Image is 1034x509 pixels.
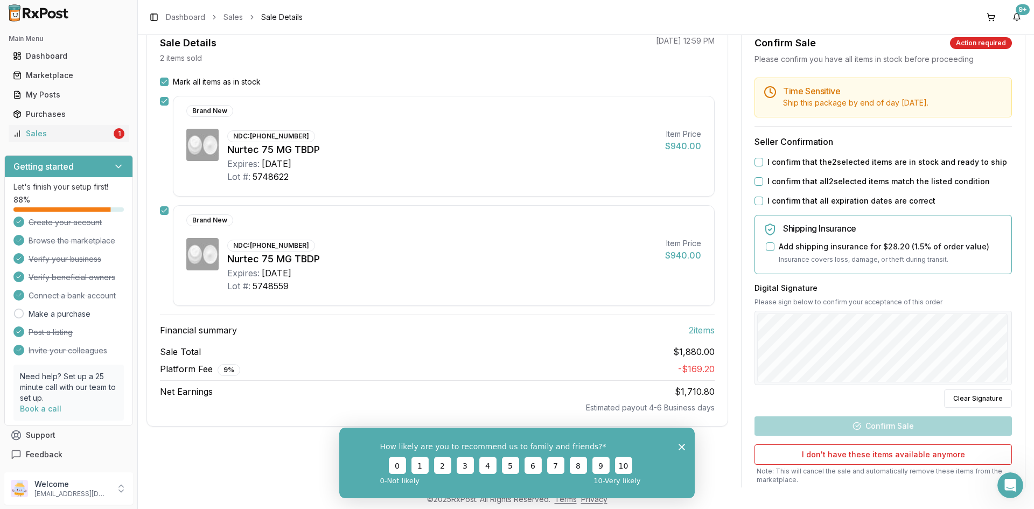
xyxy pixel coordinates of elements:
div: Item Price [665,238,701,249]
span: Connect a bank account [29,290,116,301]
span: 2 item s [689,324,715,337]
nav: breadcrumb [166,12,303,23]
button: Support [4,426,133,445]
p: Note: This will cancel the sale and automatically remove these items from the marketplace. [754,467,1012,484]
span: Sale Total [160,345,201,358]
span: Verify your business [29,254,101,264]
p: Let's finish your setup first! [13,182,124,192]
span: Sale Details [261,12,303,23]
img: Nurtec 75 MG TBDP [186,238,219,270]
span: Platform Fee [160,362,240,376]
p: Insurance covers loss, damage, or theft during transit. [779,254,1003,265]
div: Dashboard [13,51,124,61]
div: Lot #: [227,170,250,183]
iframe: Intercom live chat [997,472,1023,498]
div: $940.00 [665,249,701,262]
span: Browse the marketplace [29,235,115,246]
img: User avatar [11,480,28,497]
span: Invite your colleagues [29,345,107,356]
button: Feedback [4,445,133,464]
div: Brand New [186,214,233,226]
h5: Time Sensitive [783,87,1003,95]
a: Marketplace [9,66,129,85]
span: Create your account [29,217,102,228]
div: Expires: [227,157,260,170]
div: Purchases [13,109,124,120]
button: I don't have these items available anymore [754,444,1012,465]
div: Nurtec 75 MG TBDP [227,142,656,157]
div: [DATE] [262,267,291,280]
span: $1,710.80 [675,386,715,397]
label: Add shipping insurance for $28.20 ( 1.5 % of order value) [779,241,989,252]
p: [DATE] 12:59 PM [656,36,715,46]
p: Need help? Set up a 25 minute call with our team to set up. [20,371,117,403]
div: [DATE] [262,157,291,170]
img: RxPost Logo [4,4,73,22]
div: 1 [114,128,124,139]
p: Welcome [34,479,109,490]
div: Action required [950,37,1012,49]
a: Sales1 [9,124,129,143]
a: Sales [223,12,243,23]
a: My Posts [9,85,129,104]
div: 9+ [1016,4,1030,15]
div: Sales [13,128,111,139]
label: I confirm that all expiration dates are correct [767,196,935,206]
label: Mark all items as in stock [173,76,261,87]
span: Financial summary [160,324,237,337]
span: Ship this package by end of day [DATE] . [783,98,928,107]
div: 5748559 [253,280,289,292]
button: 9+ [1008,9,1025,26]
h3: Seller Confirmation [754,135,1012,148]
span: Verify beneficial owners [29,272,115,283]
label: I confirm that the 2 selected items are in stock and ready to ship [767,157,1007,168]
div: Lot #: [227,280,250,292]
div: NDC: [PHONE_NUMBER] [227,130,315,142]
iframe: Survey from RxPost [339,428,695,498]
span: - $169.20 [678,364,715,374]
a: Dashboard [9,46,129,66]
a: Purchases [9,104,129,124]
div: Marketplace [13,70,124,81]
span: 88 % [13,194,30,205]
div: $940.00 [665,140,701,152]
span: Feedback [26,449,62,460]
a: Make a purchase [29,309,90,319]
img: Nurtec 75 MG TBDP [186,129,219,161]
p: 2 items sold [160,53,202,64]
div: Please confirm you have all items in stock before proceeding [754,54,1012,65]
h3: Digital Signature [754,283,1012,294]
a: Dashboard [166,12,205,23]
button: Sales1 [4,125,133,142]
div: Estimated payout 4-6 Business days [160,402,715,413]
h5: Shipping Insurance [783,224,1003,233]
button: Marketplace [4,67,133,84]
span: Post a listing [29,327,73,338]
div: Nurtec 75 MG TBDP [227,252,656,267]
div: NDC: [PHONE_NUMBER] [227,240,315,252]
button: Clear Signature [944,389,1012,408]
div: Item Price [665,129,701,140]
div: 9 % [218,364,240,376]
p: [EMAIL_ADDRESS][DOMAIN_NAME] [34,490,109,498]
h3: Getting started [13,160,74,173]
p: Please sign below to confirm your acceptance of this order [754,298,1012,306]
div: 5748622 [253,170,289,183]
span: Net Earnings [160,385,213,398]
div: My Posts [13,89,124,100]
label: I confirm that all 2 selected items match the listed condition [767,176,990,187]
button: Purchases [4,106,133,123]
button: Dashboard [4,47,133,65]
